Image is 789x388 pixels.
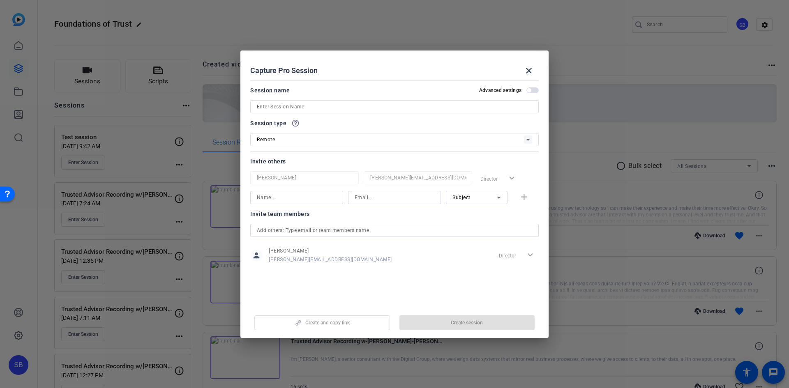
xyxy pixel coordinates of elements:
div: Invite team members [250,209,539,219]
mat-icon: close [524,66,534,76]
mat-icon: person [250,249,263,262]
input: Enter Session Name [257,102,532,112]
input: Name... [257,173,352,183]
span: Session type [250,118,286,128]
input: Name... [257,193,337,202]
input: Email... [370,173,466,183]
span: [PERSON_NAME] [269,248,392,254]
input: Add others: Type email or team members name [257,225,532,235]
h2: Advanced settings [479,87,521,94]
input: Email... [355,193,434,202]
div: Session name [250,85,290,95]
div: Capture Pro Session [250,61,539,80]
span: Remote [257,137,275,142]
mat-icon: help_outline [291,119,300,127]
span: [PERSON_NAME][EMAIL_ADDRESS][DOMAIN_NAME] [269,256,392,263]
div: Invite others [250,156,539,166]
span: Subject [452,195,471,200]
